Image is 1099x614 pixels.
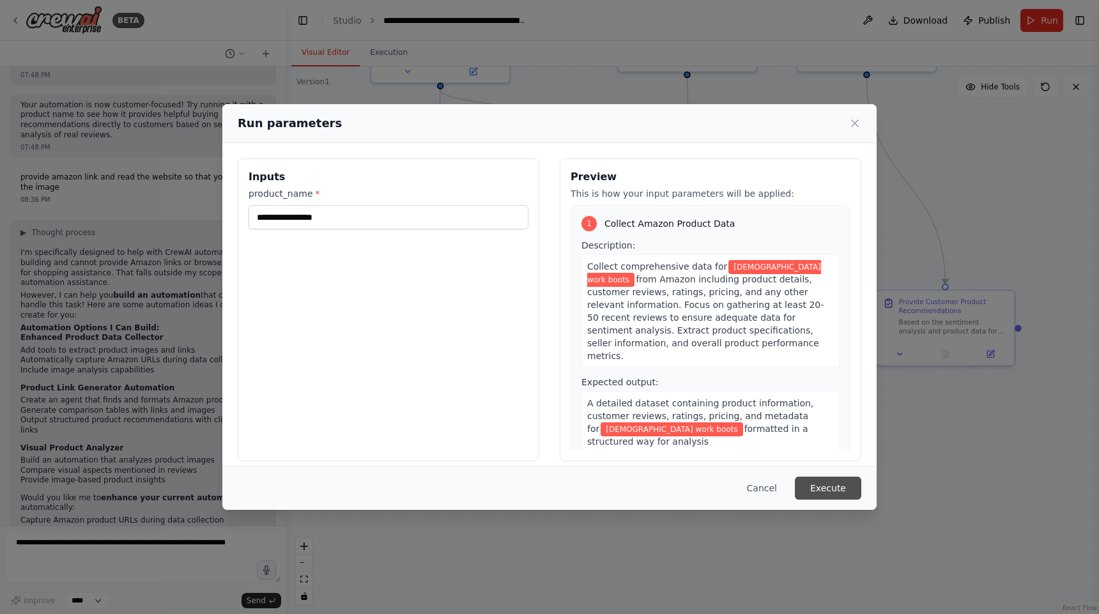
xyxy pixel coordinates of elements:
h3: Inputs [249,169,528,185]
span: Variable: product_name [601,422,742,436]
div: 1 [581,216,597,231]
button: Cancel [737,477,787,500]
span: Expected output: [581,377,659,387]
h3: Preview [571,169,850,185]
button: Execute [795,477,861,500]
span: from Amazon including product details, customer reviews, ratings, pricing, and any other relevant... [587,274,824,361]
span: Collect comprehensive data for [587,261,727,272]
label: product_name [249,187,528,200]
p: This is how your input parameters will be applied: [571,187,850,200]
h2: Run parameters [238,114,342,132]
span: Collect Amazon Product Data [604,217,735,230]
span: A detailed dataset containing product information, customer reviews, ratings, pricing, and metada... [587,398,813,434]
span: Variable: product_name [587,260,821,287]
span: Description: [581,240,635,250]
